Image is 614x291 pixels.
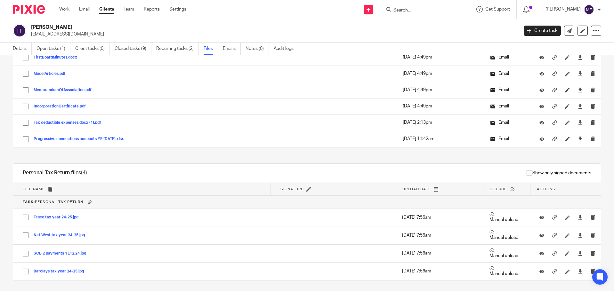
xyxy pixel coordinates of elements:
a: Audit logs [274,43,298,55]
p: Email [490,103,524,109]
span: Show only signed documents [527,170,591,176]
p: [DATE] 7:56am [402,232,477,239]
input: Select [20,133,32,145]
span: Signature [280,187,303,191]
input: Select [20,100,32,113]
a: Recurring tasks (2) [156,43,199,55]
p: Manual upload [489,230,524,241]
p: [DATE] 7:56am [402,250,477,256]
span: Upload date [402,187,431,191]
input: Select [20,229,32,241]
a: Closed tasks (9) [115,43,151,55]
p: Email [490,70,524,77]
a: Download [578,214,583,221]
p: [DATE] 11:42am [403,136,477,142]
a: Team [124,6,134,12]
p: Email [490,119,524,126]
a: Files [204,43,218,55]
p: Manual upload [489,266,524,277]
a: Download [578,103,583,109]
h2: [PERSON_NAME] [31,24,417,31]
a: Clients [99,6,114,12]
a: Details [13,43,32,55]
img: svg%3E [13,24,26,37]
button: FirstBoardMinutes.docx [34,55,82,60]
a: Work [59,6,69,12]
a: Reports [144,6,160,12]
button: Tax deductible expenses.docx (1).pdf [34,121,106,125]
a: Download [578,268,583,275]
a: Download [578,70,583,77]
p: Manual upload [489,212,524,223]
p: [DATE] 2:13pm [403,119,477,126]
p: Email [490,136,524,142]
span: Personal Tax Return [23,200,83,204]
span: File name [23,187,45,191]
a: Settings [169,6,186,12]
span: (4) [81,170,87,175]
input: Select [20,211,32,224]
button: MemorandumOfAssociation.pdf [34,88,96,92]
b: Task: [23,200,35,204]
input: Select [20,51,32,64]
p: Email [490,87,524,93]
button: Nat West tax year 24-25.jpg [34,233,90,238]
input: Select [20,68,32,80]
a: Emails [223,43,241,55]
p: [DATE] 7:56am [402,268,477,274]
a: Download [578,250,583,256]
a: Open tasks (1) [36,43,70,55]
p: Manual upload [489,248,524,259]
p: Email [490,54,524,60]
a: Download [578,232,583,239]
a: Create task [524,26,561,36]
h1: Personal Tax Return files [23,169,87,176]
a: Email [79,6,90,12]
input: Select [20,248,32,260]
a: Notes (0) [246,43,269,55]
a: Download [578,87,583,93]
img: svg%3E [584,4,594,15]
button: ModelArticles.pdf [34,72,70,76]
img: Pixie [13,5,45,14]
input: Select [20,265,32,278]
span: Source [490,187,507,191]
span: Get Support [485,7,510,12]
button: Progressive connections accounts YE [DATE].xlsx [34,137,129,141]
a: Download [578,136,583,142]
button: IncorporationCertificate.pdf [34,104,91,109]
input: Select [20,84,32,96]
p: [DATE] 4:49pm [403,54,477,60]
a: Download [578,54,583,60]
button: Tesco tax year 24-25.jpg [34,215,83,220]
input: Select [20,117,32,129]
button: SCB 2 payments YE12.24.jpg [34,251,91,256]
button: Barclays tax year 24-25.jpg [34,269,89,274]
p: [DATE] 7:56am [402,214,477,221]
a: Client tasks (0) [75,43,110,55]
a: Download [578,119,583,126]
span: Actions [537,187,555,191]
p: [DATE] 4:49pm [403,103,477,109]
p: [DATE] 4:49pm [403,87,477,93]
p: [PERSON_NAME] [545,6,581,12]
p: [EMAIL_ADDRESS][DOMAIN_NAME] [31,31,514,37]
input: Search [393,8,450,13]
p: [DATE] 4:49pm [403,70,477,77]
